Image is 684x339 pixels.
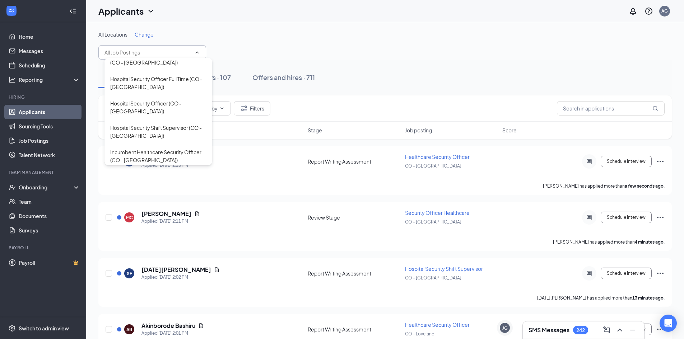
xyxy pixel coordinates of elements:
[308,127,322,134] span: Stage
[628,326,637,334] svg: Minimize
[405,163,461,169] span: CO - [GEOGRAPHIC_DATA]
[661,8,668,14] div: AG
[660,315,677,332] div: Open Intercom Messenger
[405,275,461,281] span: CO - [GEOGRAPHIC_DATA]
[198,323,204,329] svg: Document
[405,265,483,272] span: Hospital Security Shift Supervisor
[234,101,270,116] button: Filter Filters
[656,325,665,334] svg: Ellipses
[405,127,432,134] span: Job posting
[9,245,79,251] div: Payroll
[104,48,191,56] input: All Job Postings
[537,295,665,301] p: [DATE][PERSON_NAME] has applied more than .
[502,325,508,331] div: JG
[141,322,195,330] h5: Akinborode Bashiru
[502,127,517,134] span: Score
[19,44,80,58] a: Messages
[632,295,664,301] b: 13 minutes ago
[602,326,611,334] svg: ComposeMessage
[98,5,144,17] h1: Applicants
[9,76,16,83] svg: Analysis
[19,29,80,44] a: Home
[127,270,132,277] div: SF
[19,58,80,72] a: Scheduling
[8,7,15,14] svg: WorkstreamLogo
[19,119,80,133] a: Sourcing Tools
[135,31,154,38] span: Change
[405,331,434,336] span: CO - Loveland
[252,73,315,82] div: Offers and hires · 711
[9,184,16,191] svg: UserCheck
[141,210,191,218] h5: [PERSON_NAME]
[585,215,594,220] svg: ActiveChat
[240,104,248,113] svg: Filter
[529,326,569,334] h3: SMS Messages
[656,269,665,278] svg: Ellipses
[98,31,127,38] span: All Locations
[19,184,74,191] div: Onboarding
[615,326,624,334] svg: ChevronUp
[576,327,585,333] div: 242
[110,148,206,164] div: Incumbent Healthcare Security Officer (CO - [GEOGRAPHIC_DATA])
[635,239,664,245] b: 4 minutes ago
[308,214,401,221] div: Review Stage
[19,105,80,119] a: Applicants
[308,158,401,165] div: Report Writing Assessment
[141,218,200,225] div: Applied [DATE] 2:11 PM
[656,213,665,222] svg: Ellipses
[601,212,652,223] button: Schedule Interview
[543,183,665,189] p: [PERSON_NAME] has applied more than .
[194,211,200,217] svg: Document
[141,274,220,281] div: Applied [DATE] 2:02 PM
[110,99,206,115] div: Hospital Security Officer (CO - [GEOGRAPHIC_DATA])
[19,325,69,332] div: Switch to admin view
[194,50,200,55] svg: ChevronUp
[146,7,155,15] svg: ChevronDown
[553,239,665,245] p: [PERSON_NAME] has applied more than .
[19,148,80,162] a: Talent Network
[19,133,80,148] a: Job Postings
[629,7,637,15] svg: Notifications
[195,101,231,116] button: Sort byChevronDown
[601,324,613,336] button: ComposeMessage
[214,267,220,273] svg: Document
[110,124,206,140] div: Hospital Security Shift Supervisor (CO - [GEOGRAPHIC_DATA])
[405,321,470,328] span: Healthcare Security Officer
[308,326,401,333] div: Report Writing Assessment
[656,157,665,166] svg: Ellipses
[405,154,470,160] span: Healthcare Security Officer
[9,325,16,332] svg: Settings
[141,266,211,274] h5: [DATE][PERSON_NAME]
[405,219,461,225] span: CO - [GEOGRAPHIC_DATA]
[9,94,79,100] div: Hiring
[69,8,76,15] svg: Collapse
[585,159,594,164] svg: ActiveChat
[405,209,470,216] span: Security Officer Healthcare
[9,169,79,175] div: Team Management
[601,156,652,167] button: Schedule Interview
[614,324,625,336] button: ChevronUp
[645,7,653,15] svg: QuestionInfo
[19,255,80,270] a: PayrollCrown
[627,324,638,336] button: Minimize
[585,270,594,276] svg: ActiveChat
[601,268,652,279] button: Schedule Interview
[19,76,80,83] div: Reporting
[126,326,132,333] div: AB
[625,183,664,189] b: a few seconds ago
[19,223,80,237] a: Surveys
[557,101,665,116] input: Search in applications
[219,105,225,111] svg: ChevronDown
[19,209,80,223] a: Documents
[126,215,133,221] div: MC
[19,194,80,209] a: Team
[110,75,206,91] div: Hospital Security Officer Full Time (CO - [GEOGRAPHIC_DATA])
[308,270,401,277] div: Report Writing Assessment
[141,330,204,337] div: Applied [DATE] 2:01 PM
[652,105,658,111] svg: MagnifyingGlass
[110,51,206,66] div: Hospital Security Officer HIRING EVENT! (CO - [GEOGRAPHIC_DATA])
